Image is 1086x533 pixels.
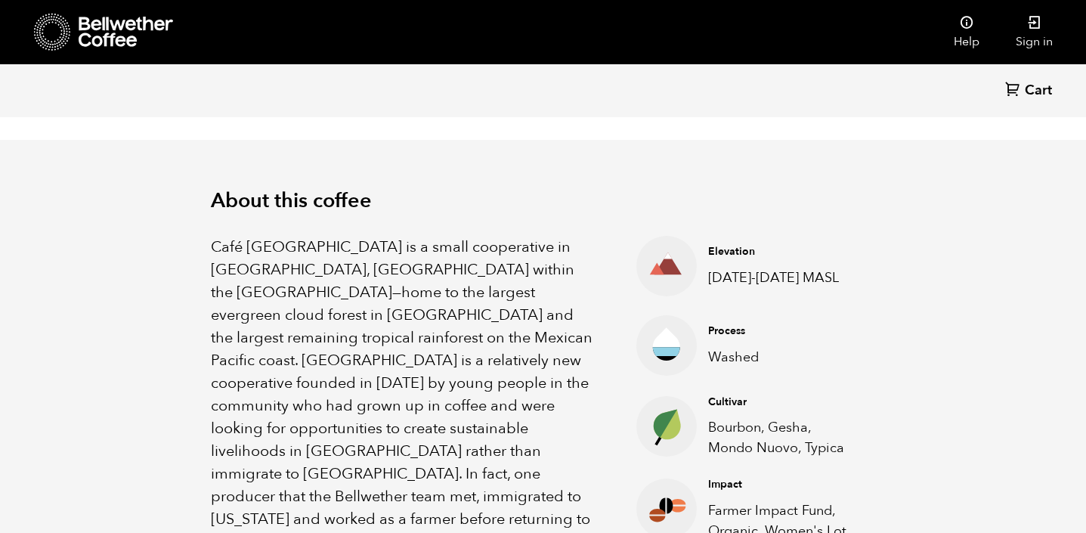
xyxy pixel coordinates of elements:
h4: Process [708,324,852,339]
p: Bourbon, Gesha, Mondo Nuovo, Typica [708,417,852,458]
h4: Elevation [708,244,852,259]
h4: Cultivar [708,395,852,410]
span: Cart [1025,82,1052,100]
p: Washed [708,347,852,367]
a: Cart [1005,81,1056,101]
p: [DATE]-[DATE] MASL [708,268,852,288]
h2: About this coffee [211,189,876,213]
h4: Impact [708,477,852,492]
